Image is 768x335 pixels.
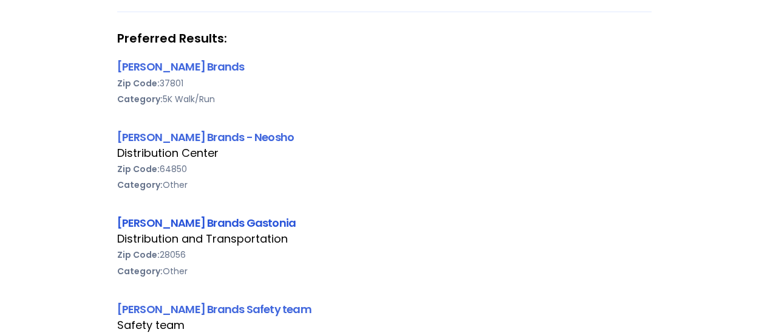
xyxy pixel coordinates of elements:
[117,30,651,46] strong: Preferred Results:
[117,231,651,247] div: Distribution and Transportation
[117,247,651,263] div: 28056
[117,91,651,107] div: 5K Walk/Run
[117,130,294,145] a: [PERSON_NAME] Brands - Neosho
[117,58,651,75] div: [PERSON_NAME] Brands
[117,302,311,317] a: [PERSON_NAME] Brands Safety team
[117,163,160,175] b: Zip Code:
[117,161,651,177] div: 64850
[117,59,245,74] a: [PERSON_NAME] Brands
[117,177,651,193] div: Other
[117,93,163,105] b: Category:
[117,265,163,277] b: Category:
[117,145,651,161] div: Distribution Center
[117,215,651,231] div: [PERSON_NAME] Brands Gastonia
[117,75,651,91] div: 37801
[117,129,651,145] div: [PERSON_NAME] Brands - Neosho
[117,263,651,279] div: Other
[117,301,651,317] div: [PERSON_NAME] Brands Safety team
[117,249,160,261] b: Zip Code:
[117,215,296,230] a: [PERSON_NAME] Brands Gastonia
[117,179,163,191] b: Category:
[117,77,160,89] b: Zip Code:
[117,317,651,333] div: Safety team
